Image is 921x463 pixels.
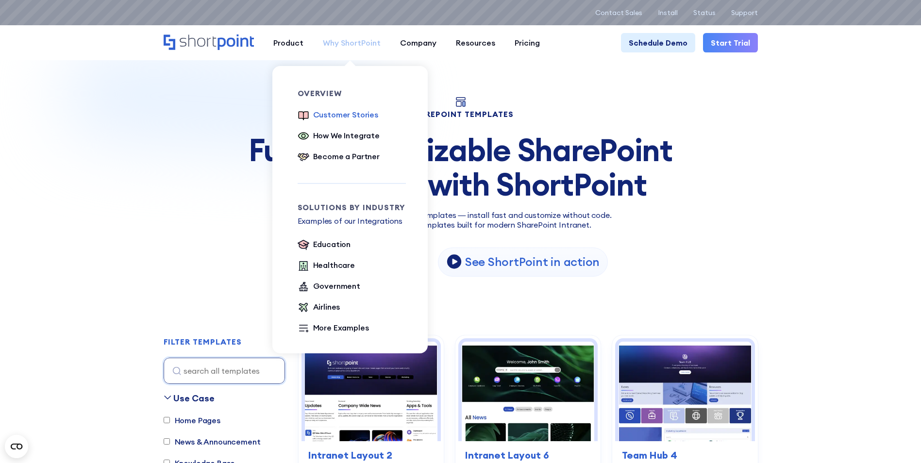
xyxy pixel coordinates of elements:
[298,301,340,314] a: Airlines
[164,111,758,117] h1: SHAREPOINT TEMPLATES
[390,33,446,52] a: Company
[456,37,495,49] div: Resources
[164,417,170,423] input: Home Pages
[313,301,340,313] div: Airlines
[400,37,436,49] div: Company
[731,9,758,17] a: Support
[305,342,437,441] img: Intranet Layout 2 – SharePoint Homepage Design: Modern homepage for news, tools, people, and events.
[446,33,505,52] a: Resources
[438,248,608,277] a: open lightbox
[298,109,378,122] a: Customer Stories
[595,9,642,17] a: Contact Sales
[173,392,215,405] div: Use Case
[872,416,921,463] div: Kontrollprogram for chat
[298,280,360,293] a: Government
[298,322,369,335] a: More Examples
[621,33,695,52] a: Schedule Demo
[313,238,351,250] div: Education
[164,414,220,426] label: Home Pages
[164,338,242,346] div: FILTER TEMPLATES
[505,33,550,52] a: Pricing
[164,209,758,221] p: Explore dozens of SharePoint templates — install fast and customize without code.
[313,322,369,333] div: More Examples
[164,221,758,230] h2: Site, intranet, and page templates built for modern SharePoint Intranet.
[298,259,355,272] a: Healthcare
[298,215,406,227] p: Examples of our Integrations
[465,448,591,463] h3: Intranet Layout 6
[323,37,381,49] div: Why ShortPoint
[164,358,285,384] input: search all templates
[164,438,170,445] input: News & Announcement
[465,254,600,269] p: See ShortPoint in action
[313,280,360,292] div: Government
[693,9,716,17] a: Status
[619,342,751,441] img: Team Hub 4 – SharePoint Employee Portal Template: Employee portal for people, calendar, skills, a...
[658,9,678,17] a: Install
[298,89,406,97] div: Overview
[313,109,378,120] div: Customer Stories
[298,203,406,211] div: Solutions by Industry
[5,435,28,458] button: Open CMP widget
[515,37,540,49] div: Pricing
[313,259,355,271] div: Healthcare
[164,436,261,447] label: News & Announcement
[264,33,313,52] a: Product
[313,130,380,141] div: How We Integrate
[872,416,921,463] iframe: Chat Widget
[703,33,758,52] a: Start Trial
[164,133,758,201] div: Fully customizable SharePoint templates with ShortPoint
[622,448,748,463] h3: Team Hub 4
[273,37,303,49] div: Product
[462,342,594,441] img: Intranet Layout 6 – SharePoint Homepage Design: Personalized intranet homepage for search, news, ...
[313,150,380,162] div: Become a Partner
[164,34,254,51] a: Home
[308,448,434,463] h3: Intranet Layout 2
[313,33,390,52] a: Why ShortPoint
[298,150,380,164] a: Become a Partner
[298,130,380,143] a: How We Integrate
[298,238,351,251] a: Education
